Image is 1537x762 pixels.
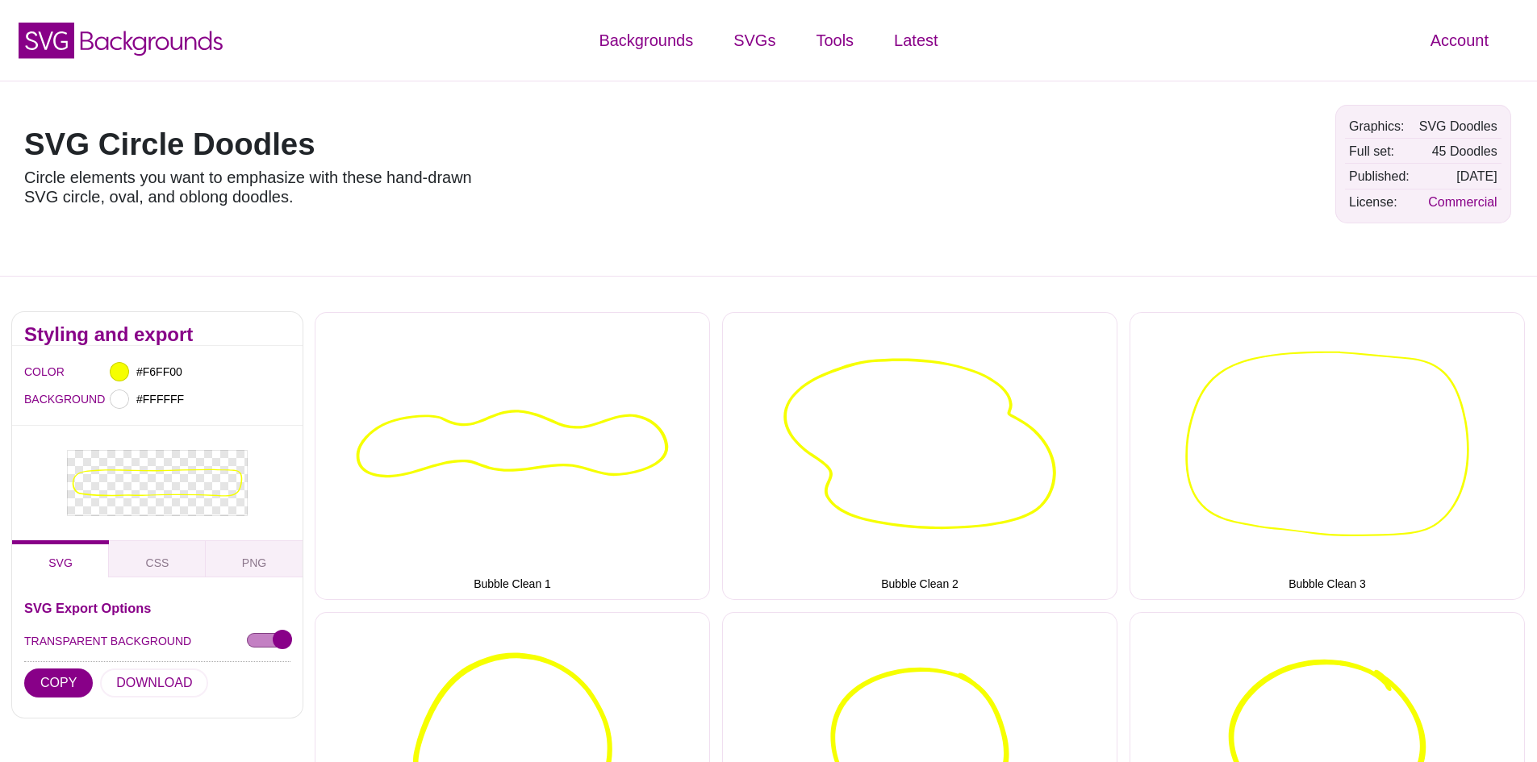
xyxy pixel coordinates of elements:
[24,668,93,697] button: COPY
[1410,16,1509,65] a: Account
[146,556,169,569] span: CSS
[722,312,1117,600] button: Bubble Clean 2
[1428,195,1497,209] a: Commercial
[24,389,44,410] label: BACKGROUND
[1130,312,1525,600] button: Bubble Clean 3
[24,602,290,614] h3: SVG Export Options
[1345,139,1414,163] td: Full set:
[713,16,796,65] a: SVGs
[24,328,290,341] h2: Styling and export
[1415,115,1501,138] td: SVG Doodles
[315,312,710,600] button: Bubble Clean 1
[24,168,484,206] p: Circle elements you want to emphasize with these hand-drawn SVG circle, oval, and oblong doodles.
[1345,115,1414,138] td: Graphics:
[100,668,208,697] button: DOWNLOAD
[874,16,958,65] a: Latest
[1345,164,1414,188] td: Published:
[24,129,484,160] h1: SVG Circle Doodles
[206,540,303,577] button: PNG
[796,16,874,65] a: Tools
[24,631,191,652] label: TRANSPARENT BACKGROUND
[578,16,713,65] a: Backgrounds
[1415,164,1501,188] td: [DATE]
[1415,139,1501,163] td: 45 Doodles
[24,361,44,382] label: COLOR
[242,556,266,569] span: PNG
[1345,190,1414,214] td: License:
[109,540,206,577] button: CSS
